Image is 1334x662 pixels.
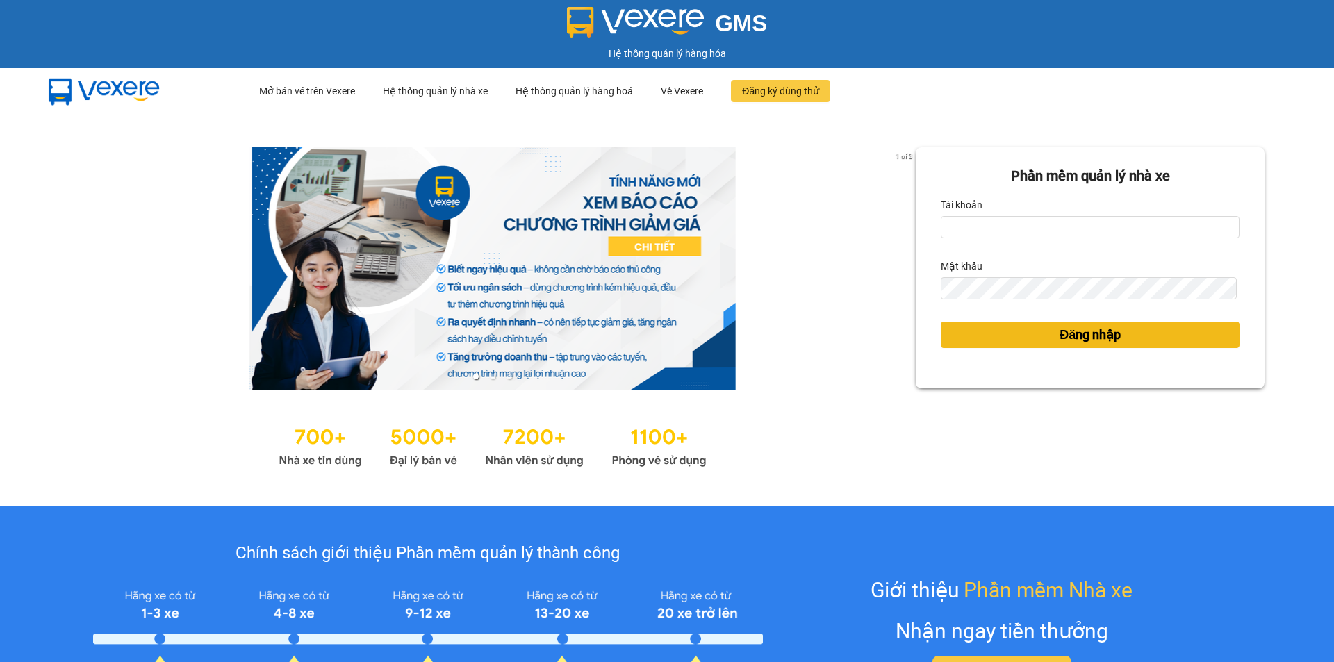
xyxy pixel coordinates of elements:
[473,374,479,379] li: slide item 1
[896,615,1108,647] div: Nhận ngay tiền thưởng
[383,69,488,113] div: Hệ thống quản lý nhà xe
[259,69,355,113] div: Mở bán vé trên Vexere
[69,147,89,390] button: previous slide / item
[1060,325,1121,345] span: Đăng nhập
[941,277,1236,299] input: Mật khẩu
[941,216,1240,238] input: Tài khoản
[279,418,707,471] img: Statistics.png
[3,46,1331,61] div: Hệ thống quản lý hàng hóa
[731,80,830,102] button: Đăng ký dùng thử
[941,322,1240,348] button: Đăng nhập
[93,540,762,567] div: Chính sách giới thiệu Phần mềm quản lý thành công
[567,7,705,38] img: logo 2
[941,194,982,216] label: Tài khoản
[941,165,1240,187] div: Phần mềm quản lý nhà xe
[891,147,916,165] p: 1 of 3
[871,574,1133,606] div: Giới thiệu
[661,69,703,113] div: Về Vexere
[941,255,982,277] label: Mật khẩu
[567,21,768,32] a: GMS
[715,10,767,36] span: GMS
[516,69,633,113] div: Hệ thống quản lý hàng hoá
[964,574,1133,606] span: Phần mềm Nhà xe
[490,374,495,379] li: slide item 2
[896,147,916,390] button: next slide / item
[742,83,819,99] span: Đăng ký dùng thử
[35,68,174,114] img: mbUUG5Q.png
[507,374,512,379] li: slide item 3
